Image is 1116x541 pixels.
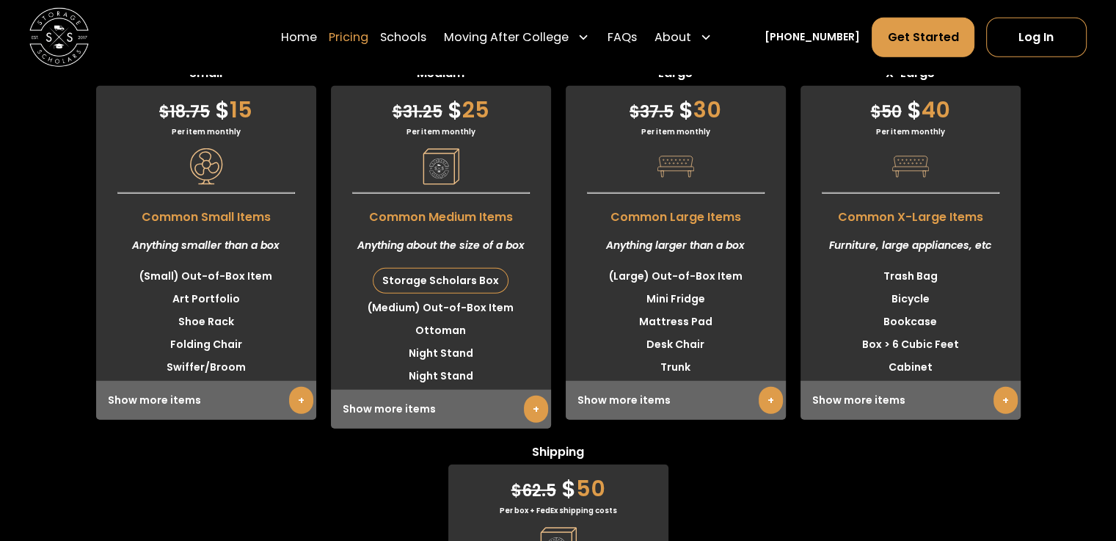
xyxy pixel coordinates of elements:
img: Storage Scholars main logo [29,7,89,67]
li: Swiffer/Broom [96,356,316,379]
div: 50 [448,465,668,505]
span: Common Medium Items [331,201,551,226]
li: Bicycle [800,288,1021,311]
li: (Medium) Out-of-Box Item [331,297,551,319]
a: + [759,387,783,414]
span: $ [907,94,922,126]
div: Per item monthly [331,126,551,137]
li: Cabinet [800,356,1021,379]
div: Show more items [331,390,551,429]
a: Get Started [872,17,974,57]
div: Per box + FedEx shipping costs [448,505,668,516]
span: $ [630,101,640,123]
img: Pricing Category Icon [188,148,225,185]
div: Furniture, large appliances, etc [800,226,1021,265]
div: Moving After College [444,28,569,46]
li: Shoe Rack [96,311,316,333]
span: 62.5 [511,479,556,502]
span: $ [871,101,881,123]
span: Small [96,65,316,86]
li: Mattress Pad [566,311,786,333]
span: X-Large [800,65,1021,86]
a: + [289,387,313,414]
div: Moving After College [438,16,595,57]
span: Common X-Large Items [800,201,1021,226]
div: Show more items [566,381,786,420]
a: Pricing [329,16,368,57]
span: $ [215,94,230,126]
div: Anything smaller than a box [96,226,316,265]
a: Log In [986,17,1087,57]
a: + [993,387,1018,414]
li: Box > 6 Cubic Feet [800,333,1021,356]
img: Pricing Category Icon [657,148,694,185]
div: About [654,28,691,46]
span: 50 [871,101,902,123]
img: Pricing Category Icon [423,148,459,185]
div: 30 [566,86,786,126]
div: About [649,16,718,57]
div: Anything larger than a box [566,226,786,265]
a: FAQs [607,16,636,57]
li: Bookcase [800,311,1021,333]
div: Anything about the size of a box [331,226,551,265]
div: 15 [96,86,316,126]
div: Per item monthly [800,126,1021,137]
span: 31.25 [393,101,442,123]
span: $ [561,473,576,504]
li: Mini Fridge [566,288,786,311]
span: $ [159,101,169,123]
li: Trash Bag [800,265,1021,288]
span: Common Large Items [566,201,786,226]
div: Show more items [96,381,316,420]
span: $ [511,479,522,502]
a: Schools [380,16,426,57]
span: 37.5 [630,101,674,123]
div: 40 [800,86,1021,126]
span: Large [566,65,786,86]
span: Common Small Items [96,201,316,226]
a: [PHONE_NUMBER] [765,29,860,45]
li: (Small) Out-of-Box Item [96,265,316,288]
div: Show more items [800,381,1021,420]
span: $ [448,94,462,126]
a: Home [281,16,317,57]
div: Storage Scholars Box [373,269,508,293]
span: 18.75 [159,101,210,123]
li: Night Stand [331,365,551,388]
div: Per item monthly [566,126,786,137]
span: Shipping [448,443,668,465]
span: Medium [331,65,551,86]
div: Per item monthly [96,126,316,137]
li: (Large) Out-of-Box Item [566,265,786,288]
li: Night Stand [331,342,551,365]
img: Pricing Category Icon [892,148,929,185]
span: $ [393,101,403,123]
li: Folding Chair [96,333,316,356]
li: Trunk [566,356,786,379]
li: Ottoman [331,319,551,342]
li: Art Portfolio [96,288,316,311]
span: $ [679,94,693,126]
div: 25 [331,86,551,126]
li: Desk Chair [566,333,786,356]
a: home [29,7,89,67]
a: + [524,396,548,423]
